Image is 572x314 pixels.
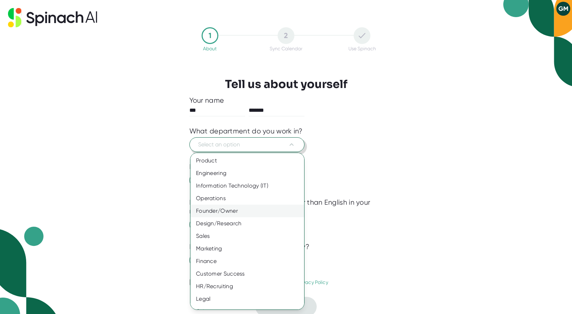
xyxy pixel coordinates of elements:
div: Founder/Owner [190,205,304,217]
div: Customer Success [190,268,304,280]
div: Finance [190,255,304,268]
div: Marketing [190,242,304,255]
div: Information Technology (IT) [190,180,304,192]
div: Product [190,154,304,167]
div: Design/Research [190,217,304,230]
div: HR/Recruiting [190,280,304,293]
div: Engineering [190,167,304,180]
div: Operations [190,192,304,205]
div: Legal [190,293,304,305]
div: Sales [190,230,304,242]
